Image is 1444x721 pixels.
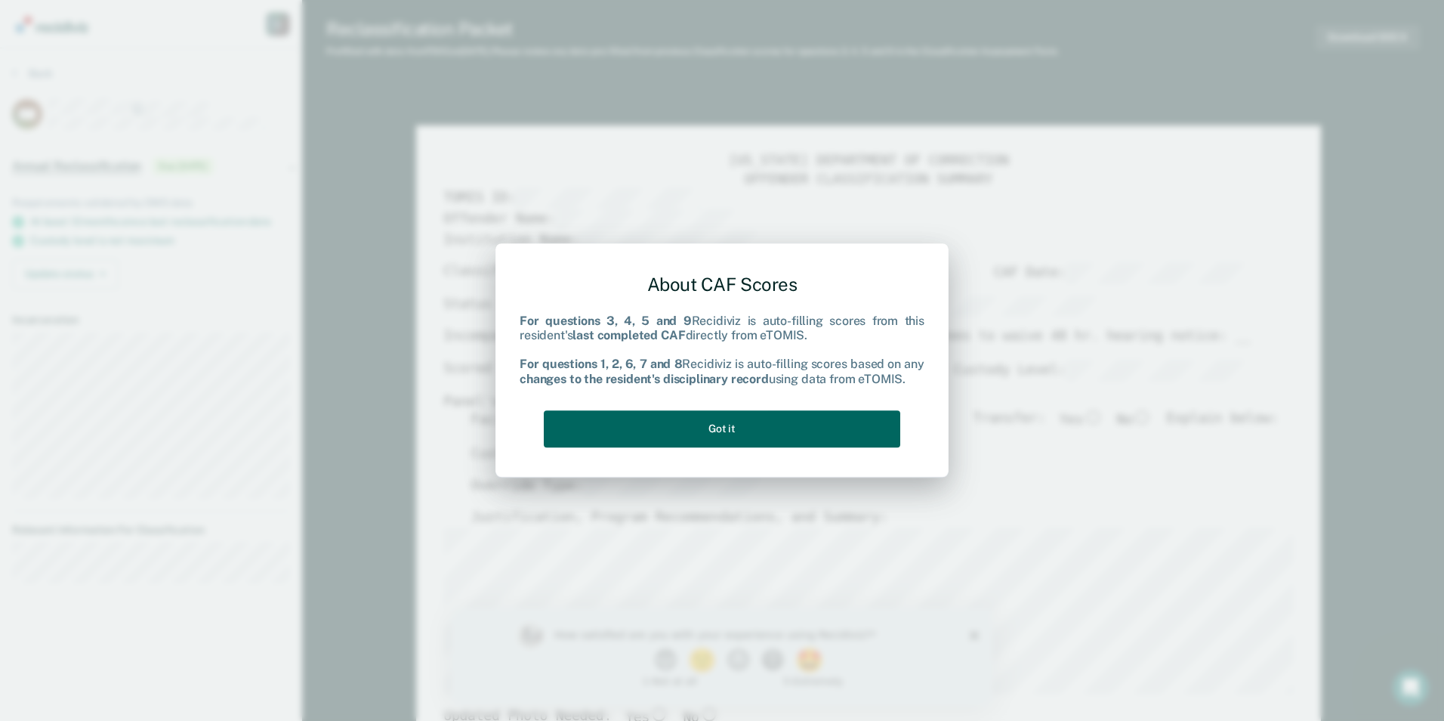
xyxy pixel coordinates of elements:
button: 3 [275,41,301,63]
b: last completed CAF [572,328,685,342]
button: 2 [236,41,267,63]
b: For questions 1, 2, 6, 7 and 8 [520,357,682,372]
div: How satisfied are you with your experience using Recidiviz? [103,20,452,33]
button: 5 [344,41,375,63]
div: Recidiviz is auto-filling scores from this resident's directly from eTOMIS. Recidiviz is auto-fil... [520,314,924,386]
div: 5 - Extremely [332,68,474,78]
button: Got it [544,410,900,447]
button: 1 [202,41,229,63]
b: For questions 3, 4, 5 and 9 [520,314,692,328]
div: 1 - Not at all [103,68,245,78]
div: Close survey [518,23,527,32]
div: About CAF Scores [520,261,924,308]
button: 4 [310,41,336,63]
b: changes to the resident's disciplinary record [520,372,769,386]
img: Profile image for Kim [66,15,91,39]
